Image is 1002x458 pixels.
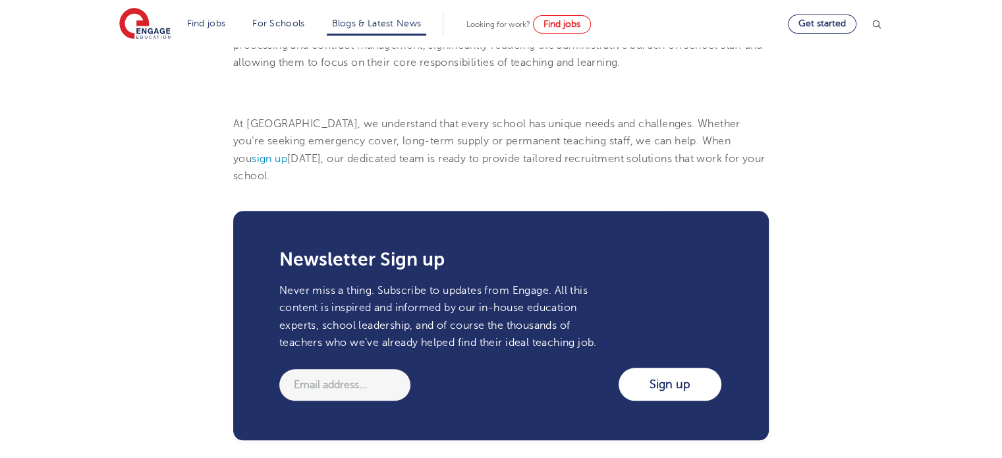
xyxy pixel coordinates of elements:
[233,118,740,165] span: At [GEOGRAPHIC_DATA], we understand that every school has unique needs and challenges. Whether yo...
[279,250,723,269] h3: Newsletter Sign up
[279,369,410,401] input: Email address...
[466,20,530,29] span: Looking for work?
[788,14,856,34] a: Get started
[279,282,603,351] p: Never miss a thing. Subscribe to updates from Engage. All this content is inspired and informed b...
[252,18,304,28] a: For Schools
[252,153,287,165] a: sign up
[233,153,765,182] span: [DATE], our dedicated team is ready to provide tailored recruitment solutions that work for your ...
[187,18,226,28] a: Find jobs
[619,368,721,401] input: Sign up
[119,8,171,41] img: Engage Education
[332,18,422,28] a: Blogs & Latest News
[533,15,591,34] a: Find jobs
[543,19,580,29] span: Find jobs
